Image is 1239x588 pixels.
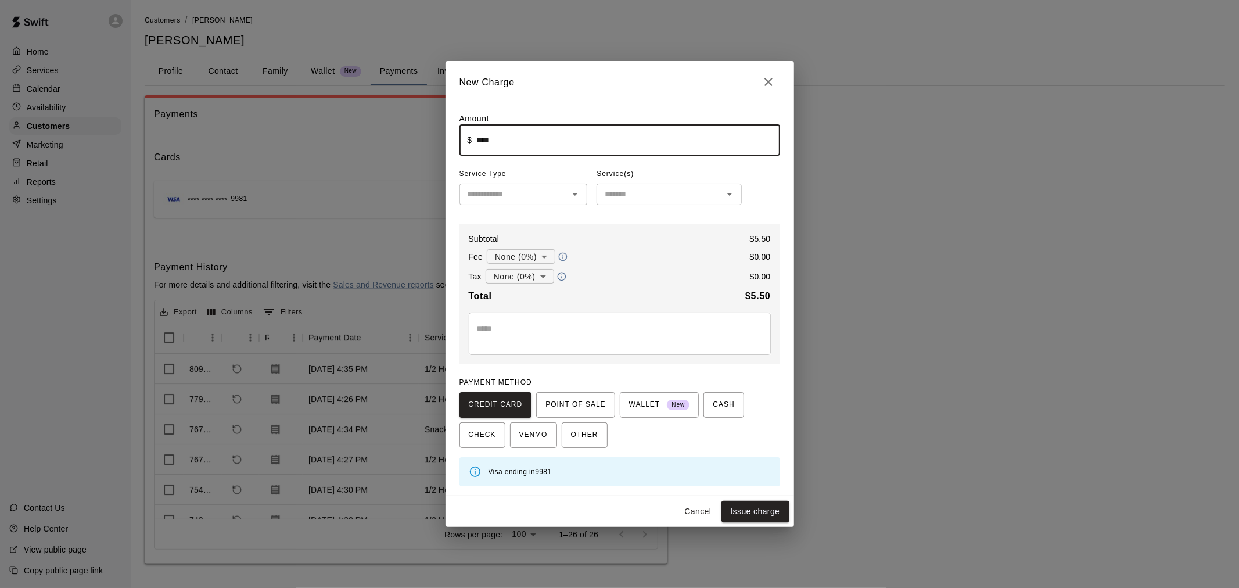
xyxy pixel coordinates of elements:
button: VENMO [510,422,557,448]
button: CREDIT CARD [459,392,532,418]
h2: New Charge [446,61,794,103]
span: POINT OF SALE [545,396,605,414]
button: Close [757,70,780,94]
button: Cancel [680,501,717,522]
span: PAYMENT METHOD [459,378,532,386]
span: OTHER [571,426,598,444]
button: CHECK [459,422,505,448]
span: Visa ending in 9981 [489,468,552,476]
button: WALLET New [620,392,699,418]
p: $ [468,134,472,146]
button: Open [721,186,738,202]
div: None (0%) [487,246,555,267]
span: CASH [713,396,734,414]
p: $ 0.00 [750,251,771,263]
label: Amount [459,114,490,123]
b: Total [469,291,492,301]
span: Service Type [459,165,588,184]
p: Subtotal [469,233,500,245]
p: $ 5.50 [750,233,771,245]
button: Issue charge [721,501,789,522]
div: None (0%) [486,266,554,287]
p: Fee [469,251,483,263]
span: VENMO [519,426,548,444]
p: $ 0.00 [750,271,771,282]
span: WALLET [629,396,690,414]
b: $ 5.50 [745,291,770,301]
button: POINT OF SALE [536,392,615,418]
span: New [667,397,689,413]
p: Tax [469,271,482,282]
span: Service(s) [597,165,634,184]
span: CHECK [469,426,496,444]
button: OTHER [562,422,608,448]
span: CREDIT CARD [469,396,523,414]
button: Open [567,186,583,202]
button: CASH [703,392,744,418]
